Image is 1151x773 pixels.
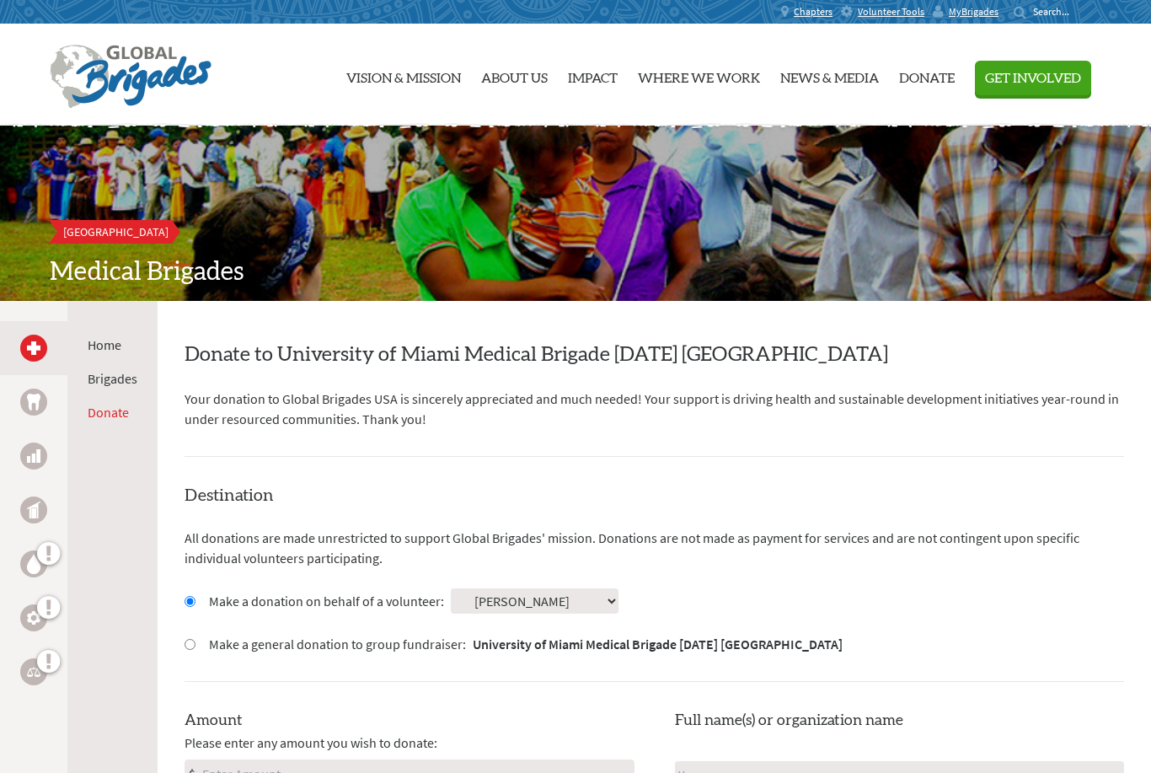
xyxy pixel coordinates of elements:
[481,31,548,119] a: About Us
[27,394,40,410] img: Dental
[975,61,1091,95] button: Get Involved
[949,5,998,19] span: MyBrigades
[185,528,1124,568] p: All donations are made unrestricted to support Global Brigades' mission. Donations are not made a...
[675,709,903,733] label: Full name(s) or organization name
[27,611,40,625] img: Engineering
[27,341,40,355] img: Medical
[638,31,760,119] a: Where We Work
[88,404,129,421] a: Donate
[63,224,169,239] span: [GEOGRAPHIC_DATA]
[27,554,40,573] img: Water
[50,220,182,244] a: [GEOGRAPHIC_DATA]
[88,402,137,422] li: Donate
[185,389,1124,429] p: Your donation to Global Brigades USA is sincerely appreciated and much needed! Your support is dr...
[1033,5,1081,18] input: Search...
[20,443,47,470] a: Business
[20,658,47,685] a: Legal Empowerment
[88,335,137,355] li: Home
[27,667,40,677] img: Legal Empowerment
[20,550,47,577] a: Water
[185,341,1124,368] h2: Donate to University of Miami Medical Brigade [DATE] [GEOGRAPHIC_DATA]
[794,5,832,19] span: Chapters
[185,709,243,733] label: Amount
[473,636,843,652] strong: University of Miami Medical Brigade [DATE] [GEOGRAPHIC_DATA]
[899,31,955,119] a: Donate
[185,484,1124,507] h4: Destination
[20,604,47,631] a: Engineering
[27,502,40,518] img: Public Health
[27,449,40,463] img: Business
[858,5,924,19] span: Volunteer Tools
[88,368,137,389] li: Brigades
[50,45,211,109] img: Global Brigades Logo
[20,497,47,523] a: Public Health
[985,72,1081,85] span: Get Involved
[346,31,461,119] a: Vision & Mission
[780,31,879,119] a: News & Media
[50,257,1101,287] h2: Medical Brigades
[568,31,618,119] a: Impact
[88,336,121,353] a: Home
[20,389,47,416] a: Dental
[20,335,47,362] a: Medical
[209,634,843,654] label: Make a general donation to group fundraiser:
[209,591,444,611] label: Make a donation on behalf of a volunteer:
[185,733,437,753] span: Please enter any amount you wish to donate:
[88,370,137,387] a: Brigades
